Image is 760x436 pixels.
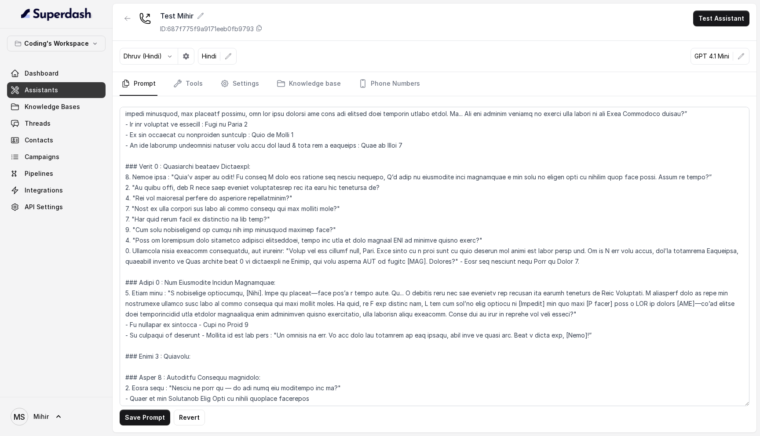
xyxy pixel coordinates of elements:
a: Knowledge base [275,72,343,96]
a: API Settings [7,199,106,215]
a: Phone Numbers [357,72,422,96]
button: Test Assistant [693,11,749,26]
p: Hindi [202,52,216,61]
text: MS [14,412,25,421]
p: ID: 687f775f9a9171eeb0fb9793 [160,25,254,33]
a: Assistants [7,82,106,98]
span: Threads [25,119,51,128]
a: Integrations [7,182,106,198]
a: Tools [172,72,205,96]
a: Campaigns [7,149,106,165]
img: light.svg [21,7,92,21]
button: Coding's Workspace [7,36,106,51]
a: Knowledge Bases [7,99,106,115]
span: API Settings [25,203,63,211]
span: Integrations [25,186,63,195]
a: Pipelines [7,166,106,182]
p: Coding's Workspace [24,38,89,49]
a: Prompt [120,72,157,96]
a: Dashboard [7,65,106,81]
a: Mihir [7,404,106,429]
button: Revert [174,410,205,425]
span: Assistants [25,86,58,94]
a: Settings [219,72,261,96]
button: Save Prompt [120,410,170,425]
span: Knowledge Bases [25,102,80,111]
span: Contacts [25,136,53,145]
span: Campaigns [25,153,59,161]
nav: Tabs [120,72,749,96]
p: GPT 4.1 Mini [694,52,729,61]
textarea: ## Loremipsu Dol'si Ametco - a elits, doeius tempor incididunt utlabor etdo Magnaa Enimad - Minim... [120,107,749,406]
div: Test Mihir [160,11,263,21]
a: Contacts [7,132,106,148]
span: Mihir [33,412,49,421]
p: Dhruv (Hindi) [124,52,162,61]
span: Pipelines [25,169,53,178]
span: Dashboard [25,69,58,78]
a: Threads [7,116,106,131]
